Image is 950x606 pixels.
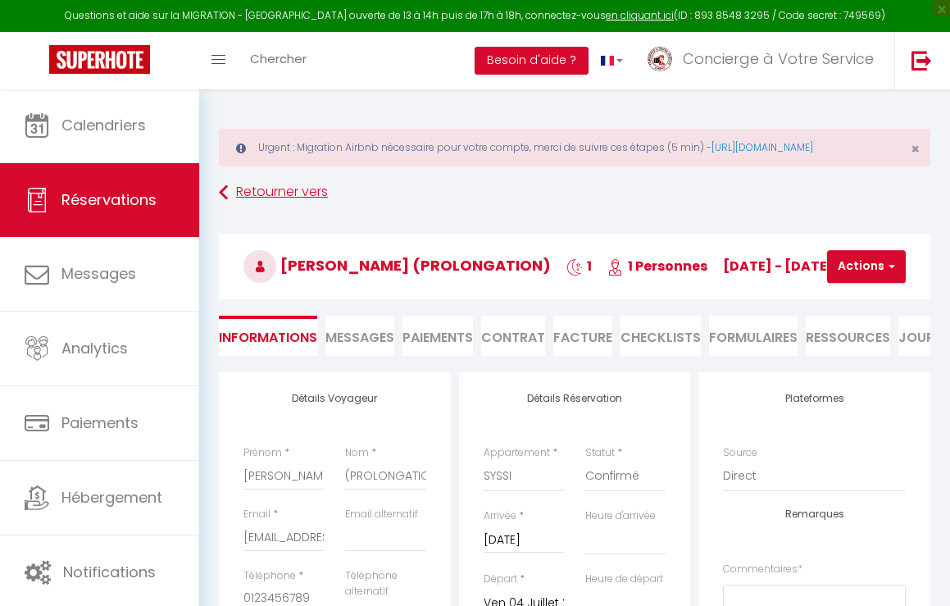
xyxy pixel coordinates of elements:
li: Paiements [402,316,473,356]
label: Commentaires [723,562,802,577]
div: Urgent : Migration Airbnb nécessaire pour votre compte, merci de suivre ces étapes (5 min) - [219,129,930,166]
span: Chercher [250,50,307,67]
label: Heure d'arrivée [585,508,656,524]
span: Paiements [61,412,139,433]
span: × [911,139,920,159]
img: Super Booking [49,45,150,74]
li: CHECKLISTS [620,316,701,356]
li: Facture [553,316,612,356]
button: Actions [827,250,906,283]
span: [DATE] - [DATE] [723,257,834,276]
span: Concierge à Votre Service [683,48,874,69]
a: Retourner vers [219,178,930,207]
label: Arrivée [484,508,516,524]
label: Nom [345,445,369,461]
span: 1 [566,257,592,276]
span: Analytics [61,338,128,358]
span: Messages [325,328,394,347]
span: Messages [61,263,136,284]
span: Réservations [61,189,157,210]
a: en cliquant ici [606,8,674,22]
img: logout [911,50,932,71]
h4: Détails Réservation [484,393,666,404]
label: Téléphone [243,568,296,584]
a: Chercher [238,32,319,89]
h4: Plateformes [723,393,906,404]
label: Email alternatif [345,507,418,522]
label: Appartement [484,445,550,461]
span: Hébergement [61,487,162,508]
label: Heure de départ [585,572,663,587]
label: Téléphone alternatif [345,568,425,599]
li: FORMULAIRES [709,316,798,356]
h4: Détails Voyageur [243,393,426,404]
img: ... [648,47,672,71]
span: [PERSON_NAME] (PROLONGATION) [243,255,551,276]
h4: Remarques [723,508,906,520]
label: Source [723,445,757,461]
label: Prénom [243,445,282,461]
button: Besoin d'aide ? [475,47,589,75]
label: Statut [585,445,615,461]
span: 1 Personnes [607,257,707,276]
label: Email [243,507,270,522]
li: Contrat [481,316,545,356]
button: Open LiveChat chat widget [13,7,62,56]
a: ... Concierge à Votre Service [635,32,894,89]
button: Close [911,142,920,157]
li: Informations [219,316,317,356]
li: Ressources [806,316,890,356]
a: [URL][DOMAIN_NAME] [711,140,813,154]
span: Calendriers [61,115,146,135]
span: Notifications [63,562,156,582]
label: Départ [484,572,517,587]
